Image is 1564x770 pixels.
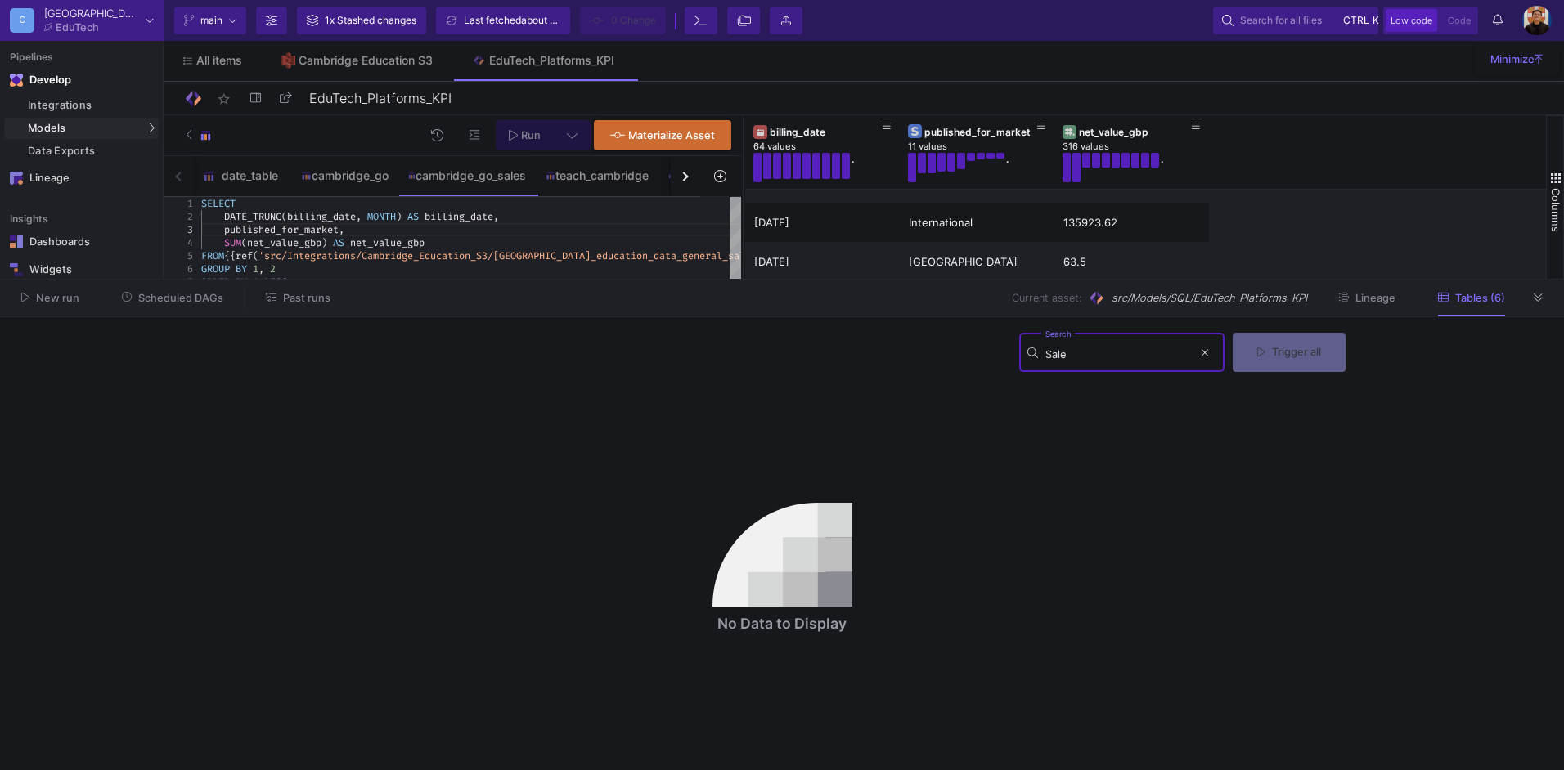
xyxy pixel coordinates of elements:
[2,285,99,311] button: New run
[203,170,215,182] img: SQL-Model type child icon
[1319,285,1415,311] button: Lineage
[28,99,155,112] div: Integrations
[28,145,155,158] div: Data Exports
[164,262,193,275] div: 6
[164,197,193,210] div: 1
[436,7,570,34] button: Last fetchedabout 6 hours ago
[253,249,258,262] span: (
[546,169,648,182] div: teach_cambridge
[201,197,236,210] span: SELECT
[246,285,350,311] button: Past runs
[102,285,244,311] button: Scheduled DAGs
[253,275,258,289] span: 1
[164,223,193,236] div: 3
[1063,141,1201,153] div: 316 values
[281,210,287,223] span: (
[408,169,526,182] div: cambridge_go_sales
[754,204,891,242] div: [DATE]
[224,249,236,262] span: {{
[1418,285,1525,311] button: Tables (6)
[138,292,223,304] span: Scheduled DAGs
[1112,290,1307,306] span: src/Models/SQL/EduTech_Platforms_KPI
[164,275,193,289] div: 7
[1522,6,1552,35] img: bg52tvgs8dxfpOhHYAd0g09LCcAxm85PnUXHwHyc.png
[1373,11,1379,30] span: k
[278,223,279,224] textarea: Editor content;Press Alt+F1 for Accessibility Options.
[1161,153,1163,182] div: .
[852,153,854,182] div: .
[325,8,416,33] div: 1x Stashed changes
[754,243,891,281] div: [DATE]
[4,257,159,283] a: Navigation iconWidgets
[44,8,139,19] div: [GEOGRAPHIC_DATA]
[301,171,312,181] img: SQL-Model type child icon
[253,262,258,275] span: 1
[1343,11,1369,30] span: ctrl
[4,95,159,116] a: Integrations
[1213,7,1378,34] button: Search for all filesctrlk
[1088,289,1105,307] img: SQL Model
[10,263,23,276] img: Navigation icon
[247,236,321,249] span: net_value_gbp
[339,223,344,236] span: ,
[201,262,230,275] span: GROUP
[201,275,230,289] span: ORDER
[200,8,222,33] span: main
[29,263,136,276] div: Widgets
[717,613,847,634] div: No Data to Display
[521,129,541,141] span: Run
[301,169,389,182] div: cambridge_go
[1338,11,1369,30] button: ctrlk
[241,236,247,249] span: (
[333,236,344,249] span: AS
[281,52,295,69] img: Tab icon
[408,172,416,179] img: SQL-Model type child icon
[4,229,159,255] a: Navigation iconDashboards
[258,262,264,275] span: ,
[425,210,493,223] span: billing_date
[350,236,425,249] span: net_value_gbp
[1355,292,1395,304] span: Lineage
[407,210,419,223] span: AS
[753,141,892,153] div: 64 values
[521,14,603,26] span: about 6 hours ago
[1448,15,1471,26] span: Code
[183,88,204,109] img: Logo
[628,129,715,141] span: Materialize Asset
[29,172,136,185] div: Lineage
[283,292,330,304] span: Past runs
[496,120,554,150] button: Run
[10,74,23,87] img: Navigation icon
[56,22,99,33] div: EduTech
[668,169,838,182] div: cambridge_insight_aggregated
[224,236,241,249] span: SUM
[201,249,224,262] span: FROM
[1455,292,1505,304] span: Tables (6)
[236,249,253,262] span: ref
[1391,15,1432,26] span: Low code
[164,236,193,249] div: 4
[29,235,136,248] div: Dashboards
[1012,290,1081,306] span: Current asset:
[4,67,159,93] mat-expansion-panel-header: Navigation iconDevelop
[164,249,193,262] div: 5
[464,8,562,33] div: Last fetched
[10,172,23,185] img: Navigation icon
[924,126,1037,138] div: published_for_market
[546,171,555,180] img: SQL-Model type child icon
[356,210,362,223] span: ,
[493,210,499,223] span: ,
[10,8,34,33] div: C
[224,210,281,223] span: DATE_TRUNC
[287,210,356,223] span: billing_date
[909,243,1045,281] div: [GEOGRAPHIC_DATA]
[1549,188,1562,232] span: Columns
[1079,126,1192,138] div: net_value_gbp
[36,292,79,304] span: New run
[908,141,1046,153] div: 11 values
[297,7,426,34] button: 1x Stashed changes
[489,54,614,67] div: EduTech_Platforms_KPI
[264,275,287,289] span: DESC
[396,210,402,223] span: )
[10,235,23,248] img: Navigation icon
